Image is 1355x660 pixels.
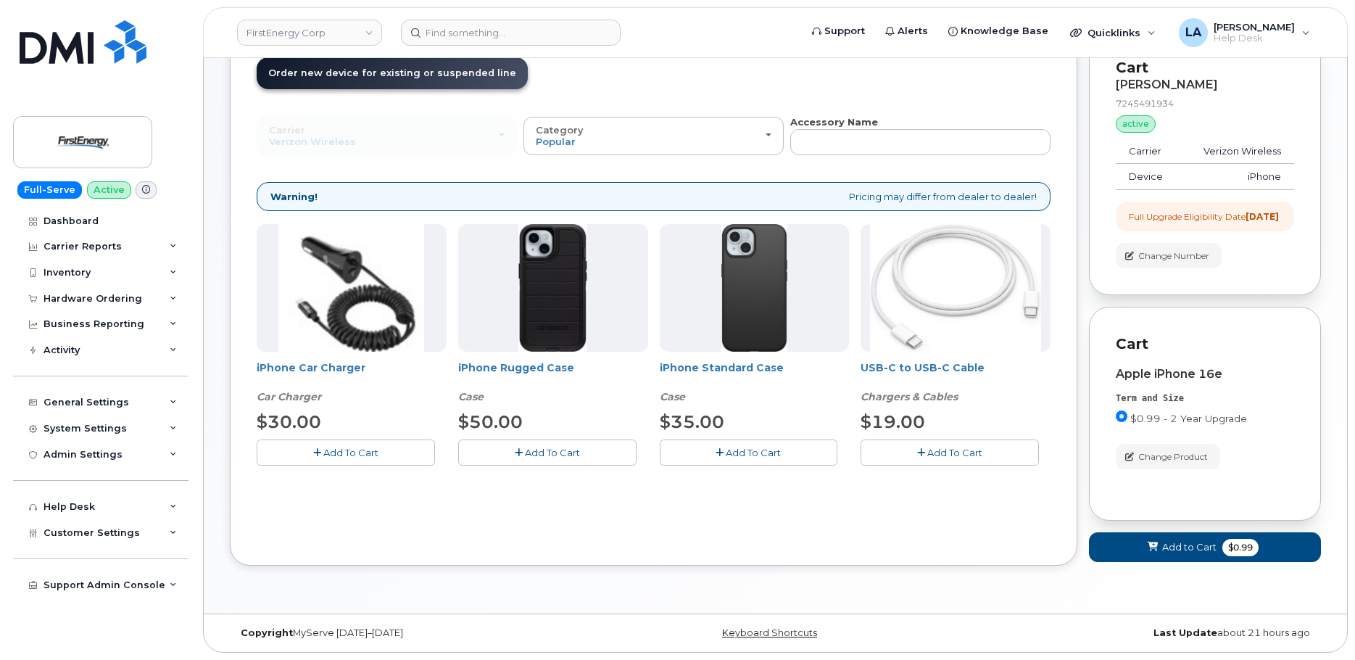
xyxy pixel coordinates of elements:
[660,361,784,374] a: iPhone Standard Case
[1292,597,1344,649] iframe: Messenger Launcher
[660,440,838,465] button: Add To Cart
[938,17,1058,46] a: Knowledge Base
[1116,392,1294,405] div: Term and Size
[1116,334,1294,355] p: Cart
[458,360,648,404] div: iPhone Rugged Case
[257,182,1051,212] div: Pricing may differ from dealer to dealer!
[458,390,484,403] em: Case
[523,117,784,154] button: Category Popular
[1116,57,1294,78] p: Cart
[518,224,587,352] img: Defender.jpg
[1153,627,1217,638] strong: Last Update
[257,360,447,404] div: iPhone Car Charger
[1116,243,1222,268] button: Change Number
[1116,97,1294,110] div: 7245491934
[802,17,875,46] a: Support
[1214,21,1295,33] span: [PERSON_NAME]
[230,627,594,639] div: MyServe [DATE]–[DATE]
[237,20,382,46] a: FirstEnergy Corp
[1138,249,1209,263] span: Change Number
[660,411,724,432] span: $35.00
[875,17,938,46] a: Alerts
[1087,27,1140,38] span: Quicklinks
[870,224,1042,352] img: USB-C.jpg
[1162,540,1217,554] span: Add to Cart
[1089,532,1321,562] button: Add to Cart $0.99
[268,67,516,78] span: Order new device for existing or suspended line
[1214,33,1295,44] span: Help Desk
[257,361,365,374] a: iPhone Car Charger
[1246,211,1279,222] strong: [DATE]
[536,136,576,147] span: Popular
[1169,18,1320,47] div: Lanette Aparicio
[1181,164,1294,190] td: iPhone
[957,627,1321,639] div: about 21 hours ago
[1116,164,1181,190] td: Device
[1222,539,1259,556] span: $0.99
[898,24,928,38] span: Alerts
[536,124,584,136] span: Category
[1060,18,1166,47] div: Quicklinks
[927,447,982,458] span: Add To Cart
[861,390,958,403] em: Chargers & Cables
[861,440,1039,465] button: Add To Cart
[721,224,787,352] img: Symmetry.jpg
[241,627,293,638] strong: Copyright
[458,361,574,374] a: iPhone Rugged Case
[458,440,637,465] button: Add To Cart
[278,224,424,352] img: iphonesecg.jpg
[790,116,878,128] strong: Accessory Name
[861,361,985,374] a: USB-C to USB-C Cable
[1181,139,1294,165] td: Verizon Wireless
[1138,450,1208,463] span: Change Product
[257,411,321,432] span: $30.00
[824,24,865,38] span: Support
[458,411,523,432] span: $50.00
[660,390,685,403] em: Case
[660,360,850,404] div: iPhone Standard Case
[323,447,378,458] span: Add To Cart
[270,190,318,204] strong: Warning!
[1116,139,1181,165] td: Carrier
[961,24,1048,38] span: Knowledge Base
[1185,24,1201,41] span: LA
[257,440,435,465] button: Add To Cart
[257,390,321,403] em: Car Charger
[1130,413,1247,424] span: $0.99 - 2 Year Upgrade
[722,627,817,638] a: Keyboard Shortcuts
[1116,115,1156,133] div: active
[1116,444,1220,469] button: Change Product
[861,411,925,432] span: $19.00
[1116,368,1294,381] div: Apple iPhone 16e
[726,447,781,458] span: Add To Cart
[1129,210,1279,223] div: Full Upgrade Eligibility Date
[401,20,621,46] input: Find something...
[1116,411,1127,422] input: $0.99 - 2 Year Upgrade
[861,360,1051,404] div: USB-C to USB-C Cable
[525,447,580,458] span: Add To Cart
[1116,78,1294,91] div: [PERSON_NAME]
